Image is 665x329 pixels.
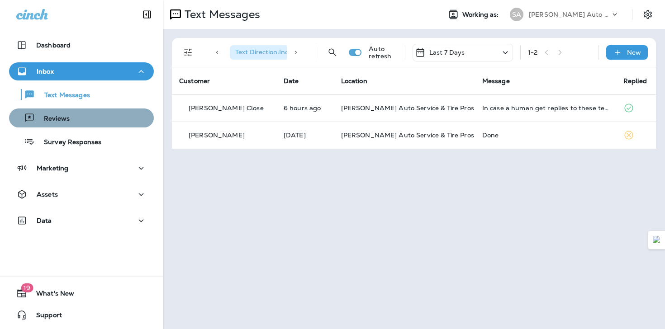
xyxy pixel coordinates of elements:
[36,42,71,49] p: Dashboard
[284,77,299,85] span: Date
[35,138,101,147] p: Survey Responses
[482,132,609,139] div: Done
[35,91,90,100] p: Text Messages
[21,283,33,292] span: 19
[181,8,260,21] p: Text Messages
[189,132,245,139] p: [PERSON_NAME]
[230,45,322,60] div: Text Direction:Incoming
[284,104,327,112] p: Sep 19, 2025 02:47 PM
[9,159,154,177] button: Marketing
[179,43,197,61] button: Filters
[37,191,58,198] p: Assets
[369,45,397,60] p: Auto refresh
[235,48,307,56] span: Text Direction : Incoming
[9,108,154,127] button: Reviews
[9,62,154,80] button: Inbox
[27,290,74,301] span: What's New
[27,311,62,322] span: Support
[529,11,610,18] p: [PERSON_NAME] Auto Service & Tire Pros
[284,132,327,139] p: Sep 12, 2025 08:44 AM
[528,49,537,56] div: 1 - 2
[37,164,68,172] p: Marketing
[323,43,342,61] button: Search Messages
[9,306,154,324] button: Support
[640,6,656,23] button: Settings
[9,284,154,302] button: 19What's New
[9,185,154,203] button: Assets
[9,36,154,54] button: Dashboard
[653,236,661,244] img: Detect Auto
[179,77,210,85] span: Customer
[623,77,647,85] span: Replied
[35,115,70,123] p: Reviews
[9,85,154,104] button: Text Messages
[189,104,264,112] p: [PERSON_NAME] Close
[341,104,474,112] span: [PERSON_NAME] Auto Service & Tire Pros
[482,77,510,85] span: Message
[627,49,641,56] p: New
[9,211,154,230] button: Data
[37,68,54,75] p: Inbox
[462,11,501,19] span: Working as:
[341,77,367,85] span: Location
[37,217,52,224] p: Data
[429,49,465,56] p: Last 7 Days
[510,8,523,21] div: SA
[341,131,474,139] span: [PERSON_NAME] Auto Service & Tire Pros
[134,5,160,23] button: Collapse Sidebar
[482,104,609,112] div: In case a human get replies to these texts , both filters were replaced at 24k
[9,132,154,151] button: Survey Responses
